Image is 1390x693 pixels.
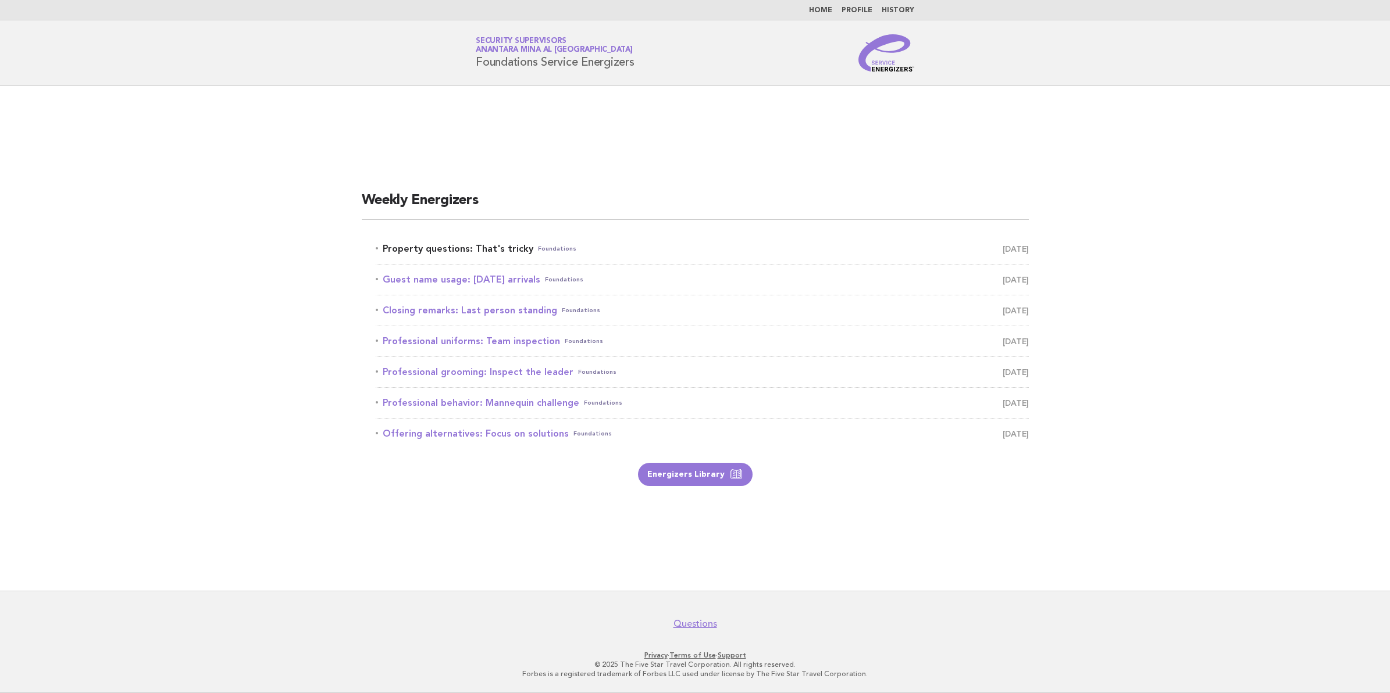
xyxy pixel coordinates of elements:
[882,7,914,14] a: History
[339,669,1051,678] p: Forbes is a registered trademark of Forbes LLC used under license by The Five Star Travel Corpora...
[1003,241,1029,257] span: [DATE]
[673,618,717,630] a: Questions
[718,651,746,659] a: Support
[376,241,1029,257] a: Property questions: That's trickyFoundations [DATE]
[669,651,716,659] a: Terms of Use
[565,333,603,349] span: Foundations
[1003,333,1029,349] span: [DATE]
[376,364,1029,380] a: Professional grooming: Inspect the leaderFoundations [DATE]
[1003,426,1029,442] span: [DATE]
[573,426,612,442] span: Foundations
[376,426,1029,442] a: Offering alternatives: Focus on solutionsFoundations [DATE]
[562,302,600,319] span: Foundations
[1003,364,1029,380] span: [DATE]
[376,333,1029,349] a: Professional uniforms: Team inspectionFoundations [DATE]
[644,651,668,659] a: Privacy
[476,38,635,68] h1: Foundations Service Energizers
[578,364,616,380] span: Foundations
[842,7,872,14] a: Profile
[584,395,622,411] span: Foundations
[339,651,1051,660] p: · ·
[1003,302,1029,319] span: [DATE]
[376,395,1029,411] a: Professional behavior: Mannequin challengeFoundations [DATE]
[545,272,583,288] span: Foundations
[476,47,633,54] span: Anantara Mina al [GEOGRAPHIC_DATA]
[858,34,914,72] img: Service Energizers
[362,191,1029,220] h2: Weekly Energizers
[376,272,1029,288] a: Guest name usage: [DATE] arrivalsFoundations [DATE]
[538,241,576,257] span: Foundations
[1003,272,1029,288] span: [DATE]
[638,463,753,486] a: Energizers Library
[809,7,832,14] a: Home
[476,37,633,53] a: Security SupervisorsAnantara Mina al [GEOGRAPHIC_DATA]
[376,302,1029,319] a: Closing remarks: Last person standingFoundations [DATE]
[339,660,1051,669] p: © 2025 The Five Star Travel Corporation. All rights reserved.
[1003,395,1029,411] span: [DATE]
